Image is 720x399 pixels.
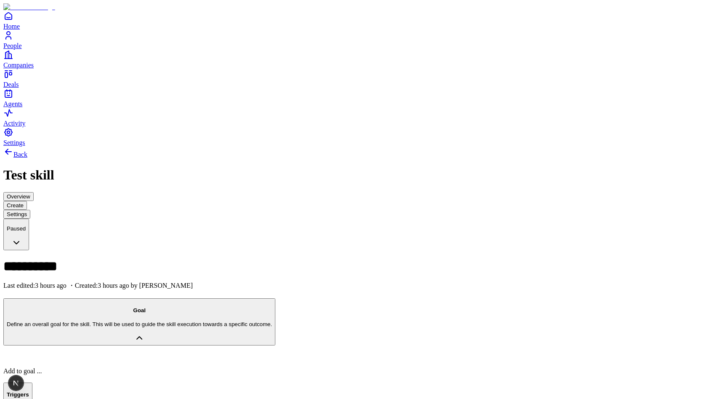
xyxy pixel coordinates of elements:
[3,108,717,127] a: Activity
[7,391,29,398] h4: Triggers
[3,11,717,30] a: Home
[3,23,20,30] span: Home
[3,120,25,127] span: Activity
[3,3,55,11] img: Item Brain Logo
[3,69,717,88] a: Deals
[3,210,30,219] button: Settings
[3,30,717,49] a: People
[3,88,717,107] a: Agents
[3,42,22,49] span: People
[3,100,22,107] span: Agents
[3,139,25,146] span: Settings
[3,167,717,183] h1: Test skill
[3,192,34,201] button: Overview
[3,367,717,375] p: Add to goal ...
[3,298,275,345] button: GoalDefine an overall goal for the skill. This will be used to guide the skill execution towards ...
[7,307,272,313] h4: Goal
[3,281,717,290] p: Last edited: 3 hours ago ・Created: 3 hours ago by [PERSON_NAME]
[3,50,717,69] a: Companies
[3,62,34,69] span: Companies
[3,81,19,88] span: Deals
[3,127,717,146] a: Settings
[3,151,27,158] a: Back
[3,201,27,210] button: Create
[3,353,717,375] div: GoalDefine an overall goal for the skill. This will be used to guide the skill execution towards ...
[7,321,272,327] p: Define an overall goal for the skill. This will be used to guide the skill execution towards a sp...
